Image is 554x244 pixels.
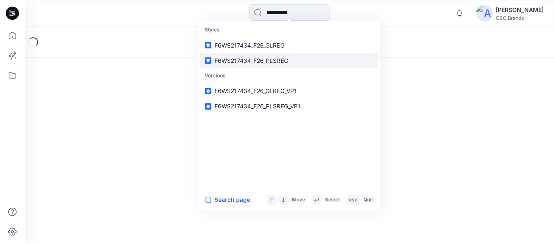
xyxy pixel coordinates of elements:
p: Move [291,196,305,204]
a: F6WS217434_F26_GLREG [200,38,378,53]
span: F6WS217434_F26_PLSREG_VP1 [215,103,300,110]
span: F6WS217434_F26_GLREG [215,42,284,49]
div: CSC Brands [496,15,544,21]
p: esc [349,196,357,204]
span: F6WS217434_F26_GLREG_VP1 [215,87,296,94]
a: F6WS217434_F26_PLSREG_VP1 [200,98,378,114]
p: Styles [200,22,378,38]
p: Select [325,196,339,204]
div: [PERSON_NAME] [496,5,544,15]
span: F6WS217434_F26_PLSREG [215,57,288,64]
a: F6WS217434_F26_GLREG_VP1 [200,83,378,98]
a: F6WS217434_F26_PLSREG [200,53,378,68]
p: Versions [200,68,378,84]
p: Quit [363,196,373,204]
button: Search page [205,195,250,205]
img: avatar [476,5,492,22]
